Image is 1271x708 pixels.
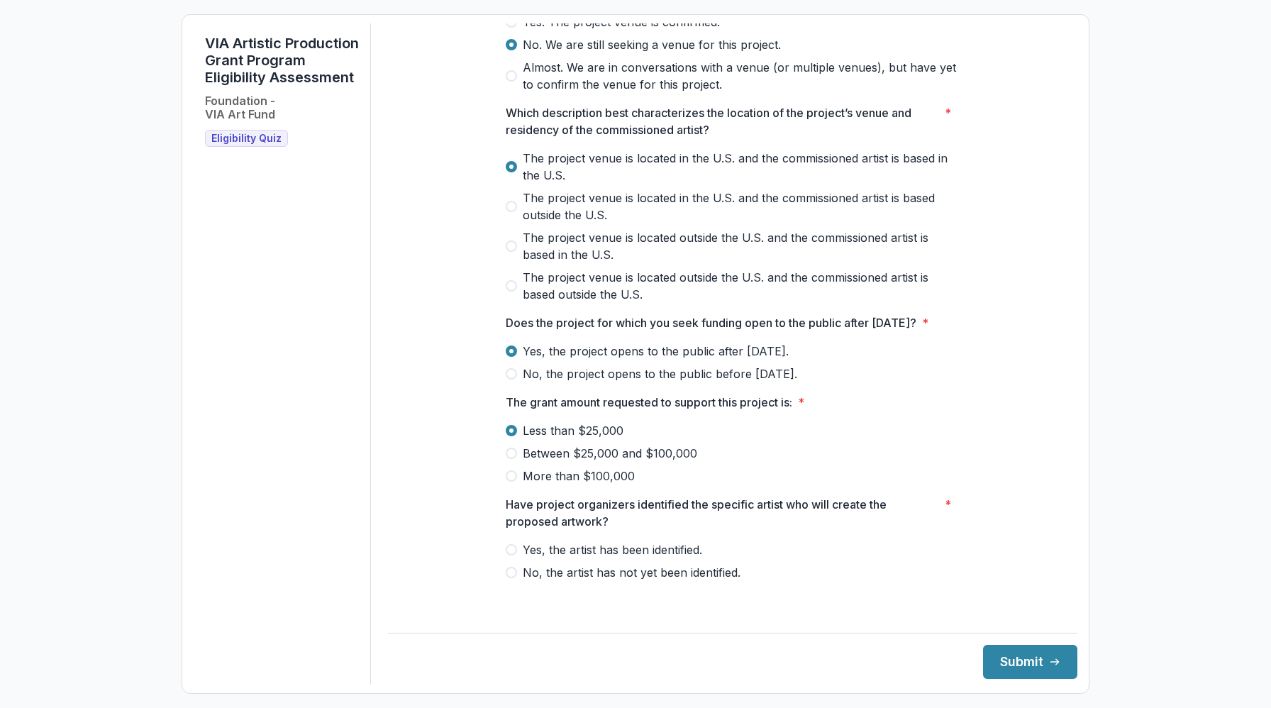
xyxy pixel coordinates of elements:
p: Have project organizers identified the specific artist who will create the proposed artwork? [506,496,939,530]
span: Less than $25,000 [523,422,623,439]
p: The grant amount requested to support this project is: [506,394,792,411]
span: No, the artist has not yet been identified. [523,564,740,581]
button: Submit [983,645,1077,679]
span: No. We are still seeking a venue for this project. [523,36,781,53]
span: The project venue is located in the U.S. and the commissioned artist is based in the U.S. [523,150,960,184]
span: Eligibility Quiz [211,133,282,145]
span: Between $25,000 and $100,000 [523,445,697,462]
span: Yes, the project opens to the public after [DATE]. [523,343,789,360]
h2: Foundation - VIA Art Fund [205,94,275,121]
h1: VIA Artistic Production Grant Program Eligibility Assessment [205,35,359,86]
span: Yes, the artist has been identified. [523,541,702,558]
span: The project venue is located outside the U.S. and the commissioned artist is based outside the U.S. [523,269,960,303]
span: The project venue is located outside the U.S. and the commissioned artist is based in the U.S. [523,229,960,263]
p: Which description best characterizes the location of the project’s venue and residency of the com... [506,104,939,138]
span: Almost. We are in conversations with a venue (or multiple venues), but have yet to confirm the ve... [523,59,960,93]
p: Does the project for which you seek funding open to the public after [DATE]? [506,314,916,331]
span: More than $100,000 [523,468,635,485]
span: The project venue is located in the U.S. and the commissioned artist is based outside the U.S. [523,189,960,223]
span: No, the project opens to the public before [DATE]. [523,365,797,382]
